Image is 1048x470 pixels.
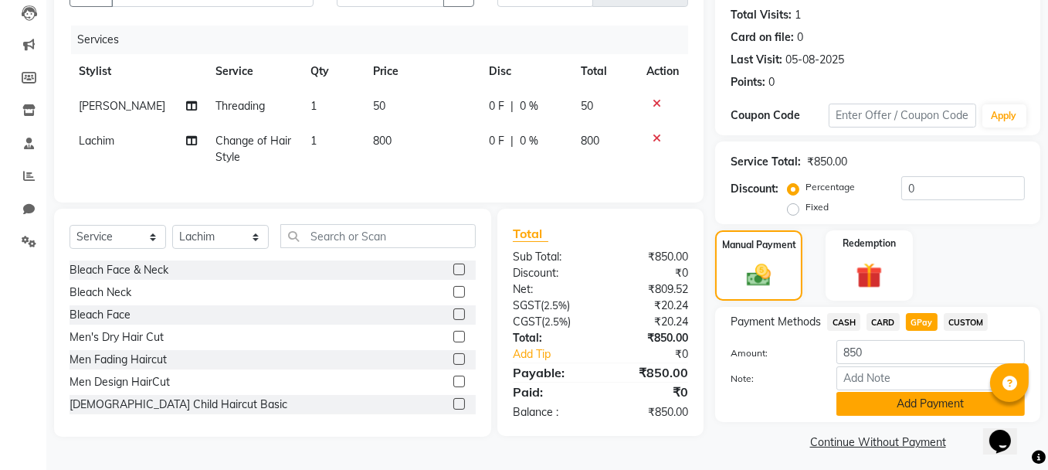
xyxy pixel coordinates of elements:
[719,346,825,360] label: Amount:
[731,52,782,68] div: Last Visit:
[601,330,700,346] div: ₹850.00
[501,281,601,298] div: Net:
[867,313,900,331] span: CARD
[836,392,1025,416] button: Add Payment
[637,54,688,89] th: Action
[501,249,601,265] div: Sub Total:
[944,313,989,331] span: CUSTOM
[480,54,571,89] th: Disc
[718,434,1037,451] a: Continue Without Payment
[373,99,385,113] span: 50
[513,298,541,312] span: SGST
[310,99,317,113] span: 1
[206,54,301,89] th: Service
[848,260,890,292] img: _gift.svg
[601,249,700,265] div: ₹850.00
[501,314,601,330] div: ( )
[520,133,538,149] span: 0 %
[581,99,593,113] span: 50
[489,133,504,149] span: 0 F
[797,29,803,46] div: 0
[310,134,317,148] span: 1
[544,315,568,328] span: 2.5%
[601,363,700,382] div: ₹850.00
[501,346,617,363] a: Add Tip
[785,52,844,68] div: 05-08-2025
[731,154,801,170] div: Service Total:
[501,404,601,421] div: Balance :
[510,98,514,114] span: |
[617,346,700,363] div: ₹0
[731,107,829,124] div: Coupon Code
[489,98,504,114] span: 0 F
[373,134,392,148] span: 800
[364,54,479,89] th: Price
[301,54,365,89] th: Qty
[601,404,700,421] div: ₹850.00
[731,181,778,197] div: Discount:
[806,200,829,214] label: Fixed
[215,134,291,164] span: Change of Hair Style
[768,74,775,90] div: 0
[215,99,265,113] span: Threading
[501,383,601,401] div: Paid:
[501,298,601,314] div: ( )
[70,374,170,390] div: Men Design HairCut
[79,99,165,113] span: [PERSON_NAME]
[795,7,801,23] div: 1
[601,383,700,401] div: ₹0
[843,237,896,250] label: Redemption
[731,7,792,23] div: Total Visits:
[829,104,975,128] input: Enter Offer / Coupon Code
[601,314,700,330] div: ₹20.24
[806,180,855,194] label: Percentage
[70,397,287,413] div: [DEMOGRAPHIC_DATA] Child Haircut Basic
[906,313,938,331] span: GPay
[722,238,796,252] label: Manual Payment
[280,224,476,248] input: Search or Scan
[731,74,765,90] div: Points:
[513,226,548,242] span: Total
[501,363,601,382] div: Payable:
[982,104,1026,128] button: Apply
[836,340,1025,364] input: Amount
[601,265,700,281] div: ₹0
[581,134,599,148] span: 800
[501,330,601,346] div: Total:
[836,366,1025,390] input: Add Note
[510,133,514,149] span: |
[70,307,131,323] div: Bleach Face
[79,134,114,148] span: Lachim
[739,261,778,290] img: _cash.svg
[501,265,601,281] div: Discount:
[807,154,847,170] div: ₹850.00
[520,98,538,114] span: 0 %
[513,315,541,329] span: CGST
[731,314,821,330] span: Payment Methods
[731,29,794,46] div: Card on file:
[601,281,700,298] div: ₹809.52
[601,298,700,314] div: ₹20.24
[719,372,825,386] label: Note:
[70,329,164,346] div: Men's Dry Hair Cut
[70,262,168,278] div: Bleach Face & Neck
[827,313,860,331] span: CASH
[571,54,637,89] th: Total
[544,299,567,312] span: 2.5%
[71,26,700,54] div: Services
[70,352,167,368] div: Men Fading Haircut
[70,284,131,301] div: Bleach Neck
[70,54,206,89] th: Stylist
[983,408,1033,455] iframe: chat widget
